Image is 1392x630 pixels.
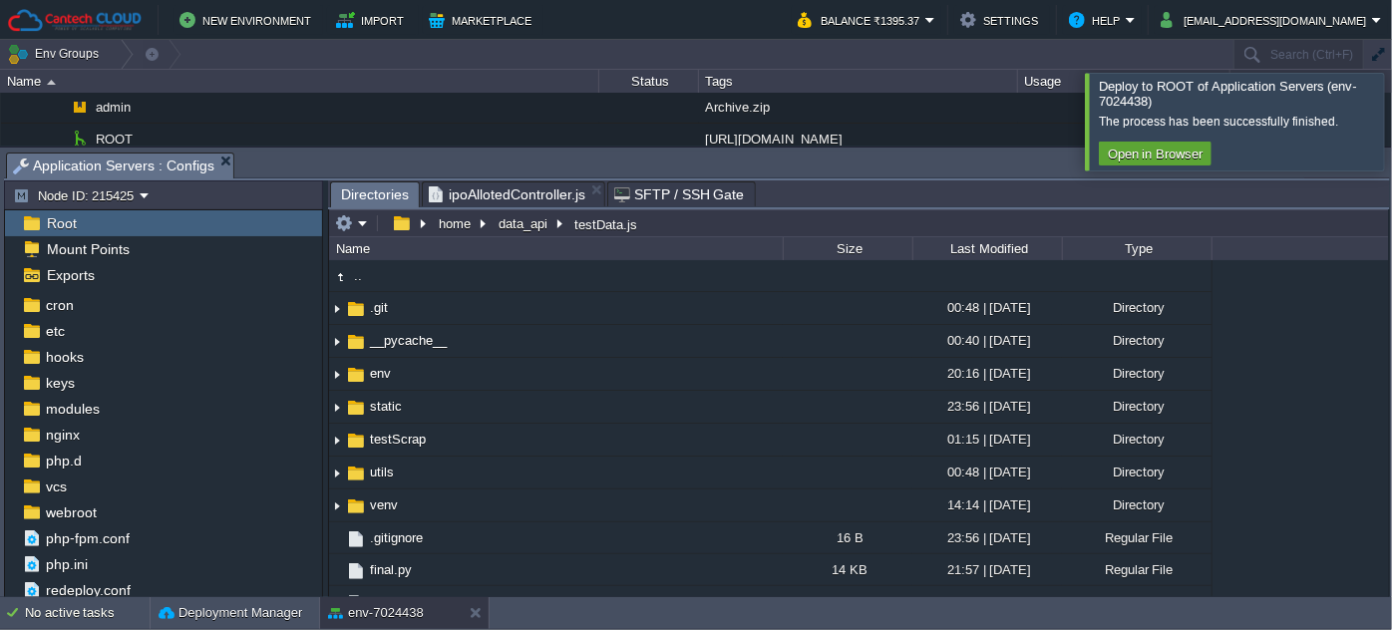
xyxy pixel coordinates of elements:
[367,529,426,546] a: .gitignore
[367,496,401,513] a: venv
[42,452,85,470] a: php.d
[47,80,56,85] img: AMDAwAAAACH5BAEAAAAALAAAAAABAAEAAAICRAEAOw==
[367,561,415,578] a: final.py
[783,522,912,553] div: 16 B
[1099,114,1379,130] div: The process has been successfully finished.
[43,266,98,284] span: Exports
[912,292,1062,323] div: 00:48 | [DATE]
[42,426,83,444] span: nginx
[960,8,1044,32] button: Settings
[329,326,345,357] img: AMDAwAAAACH5BAEAAAAALAAAAAABAAEAAAICRAEAOw==
[700,70,1017,93] div: Tags
[345,298,367,320] img: AMDAwAAAACH5BAEAAAAALAAAAAABAAEAAAICRAEAOw==
[436,214,476,232] button: home
[54,124,66,155] img: AMDAwAAAACH5BAEAAAAALAAAAAABAAEAAAICRAEAOw==
[329,266,351,288] img: AMDAwAAAACH5BAEAAAAALAAAAAABAAEAAAICRAEAOw==
[329,522,345,553] img: AMDAwAAAACH5BAEAAAAALAAAAAABAAEAAAICRAEAOw==
[1062,424,1212,455] div: Directory
[7,40,106,68] button: Env Groups
[783,554,912,585] div: 14 KB
[367,365,394,382] a: env
[329,359,345,390] img: AMDAwAAAACH5BAEAAAAALAAAAAABAAEAAAICRAEAOw==
[1102,145,1209,162] button: Open in Browser
[66,124,94,155] img: AMDAwAAAACH5BAEAAAAALAAAAAABAAEAAAICRAEAOw==
[42,322,68,340] a: etc
[94,99,134,116] span: admin
[329,490,345,521] img: AMDAwAAAACH5BAEAAAAALAAAAAABAAEAAAICRAEAOw==
[42,477,70,495] a: vcs
[914,237,1062,260] div: Last Modified
[13,154,214,178] span: Application Servers : Configs
[367,431,429,448] a: testScrap
[1062,586,1212,617] div: Regular File
[367,299,391,316] a: .git
[42,400,103,418] a: modules
[912,489,1062,520] div: 14:14 | [DATE]
[43,214,80,232] span: Root
[912,391,1062,422] div: 23:56 | [DATE]
[912,457,1062,487] div: 00:48 | [DATE]
[341,182,409,207] span: Directories
[600,70,698,93] div: Status
[912,358,1062,389] div: 20:16 | [DATE]
[1062,457,1212,487] div: Directory
[1069,8,1126,32] button: Help
[345,463,367,484] img: AMDAwAAAACH5BAEAAAAALAAAAAABAAEAAAICRAEAOw==
[367,464,397,480] a: utils
[1062,489,1212,520] div: Directory
[1062,391,1212,422] div: Directory
[1062,554,1212,585] div: Regular File
[329,554,345,585] img: AMDAwAAAACH5BAEAAAAALAAAAAABAAEAAAICRAEAOw==
[345,331,367,353] img: AMDAwAAAACH5BAEAAAAALAAAAAABAAEAAAICRAEAOw==
[783,586,912,617] div: 18 KB
[367,332,450,349] span: __pycache__
[1161,8,1372,32] button: [EMAIL_ADDRESS][DOMAIN_NAME]
[429,182,585,206] span: ipoAllotedController.js
[329,392,345,423] img: AMDAwAAAACH5BAEAAAAALAAAAAABAAEAAAICRAEAOw==
[351,267,365,284] a: ..
[331,237,783,260] div: Name
[94,131,136,148] a: ROOT
[42,581,134,599] span: redeploy.conf
[42,529,133,547] a: php-fpm.conf
[345,364,367,386] img: AMDAwAAAACH5BAEAAAAALAAAAAABAAEAAAICRAEAOw==
[2,70,598,93] div: Name
[329,458,345,488] img: AMDAwAAAACH5BAEAAAAALAAAAAABAAEAAAICRAEAOw==
[1062,325,1212,356] div: Directory
[912,325,1062,356] div: 00:40 | [DATE]
[159,603,302,623] button: Deployment Manager
[912,522,1062,553] div: 23:56 | [DATE]
[42,296,77,314] a: cron
[42,348,87,366] span: hooks
[614,182,745,206] span: SFTP / SSH Gate
[429,8,537,32] button: Marketplace
[912,586,1062,617] div: 13:45 | [DATE]
[1064,237,1212,260] div: Type
[13,186,140,204] button: Node ID: 215425
[367,398,405,415] span: static
[42,555,91,573] a: php.ini
[42,374,78,392] a: keys
[367,593,422,610] a: final2.py
[1062,358,1212,389] div: Directory
[912,554,1062,585] div: 21:57 | [DATE]
[54,92,66,123] img: AMDAwAAAACH5BAEAAAAALAAAAAABAAEAAAICRAEAOw==
[43,240,133,258] span: Mount Points
[66,92,94,123] img: AMDAwAAAACH5BAEAAAAALAAAAAABAAEAAAICRAEAOw==
[329,425,345,456] img: AMDAwAAAACH5BAEAAAAALAAAAAABAAEAAAICRAEAOw==
[785,237,912,260] div: Size
[1099,79,1357,109] span: Deploy to ROOT of Application Servers (env-7024438)
[569,215,637,232] div: testData.js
